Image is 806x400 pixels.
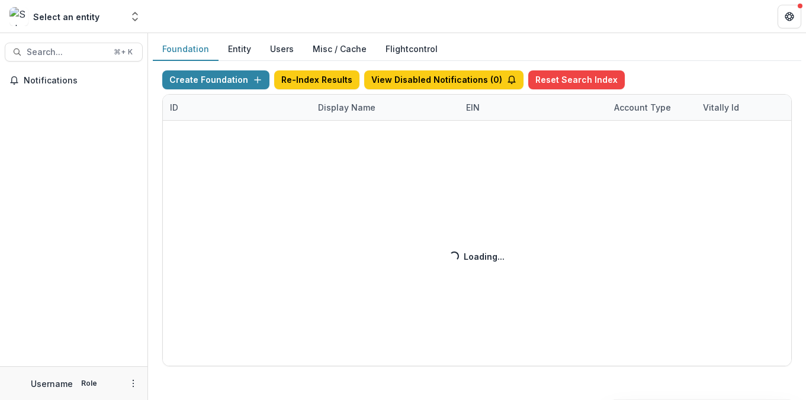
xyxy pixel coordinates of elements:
p: Role [78,378,101,389]
a: Flightcontrol [386,43,438,55]
button: Notifications [5,71,143,90]
span: Notifications [24,76,138,86]
img: Select an entity [9,7,28,26]
div: Select an entity [33,11,99,23]
span: Search... [27,47,107,57]
button: Search... [5,43,143,62]
p: Username [31,378,73,390]
button: Misc / Cache [303,38,376,61]
button: Get Help [778,5,801,28]
div: ⌘ + K [111,46,135,59]
button: Foundation [153,38,219,61]
button: Users [261,38,303,61]
button: Entity [219,38,261,61]
button: Open entity switcher [127,5,143,28]
button: More [126,376,140,391]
